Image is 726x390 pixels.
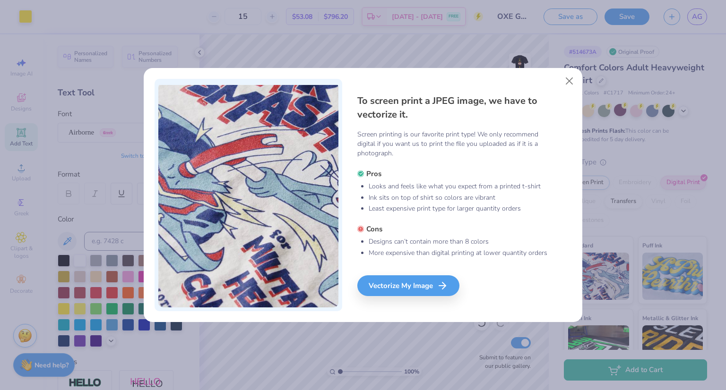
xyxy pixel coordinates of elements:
[357,224,548,234] h5: Cons
[369,182,548,191] li: Looks and feels like what you expect from a printed t-shirt
[357,94,548,122] h4: To screen print a JPEG image, we have to vectorize it.
[369,248,548,258] li: More expensive than digital printing at lower quantity orders
[357,130,548,158] p: Screen printing is our favorite print type! We only recommend digital if you want us to print the...
[561,72,579,90] button: Close
[357,275,459,296] div: Vectorize My Image
[357,169,548,178] h5: Pros
[369,193,548,203] li: Ink sits on top of shirt so colors are vibrant
[369,237,548,246] li: Designs can’t contain more than 8 colors
[369,204,548,213] li: Least expensive print type for larger quantity orders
